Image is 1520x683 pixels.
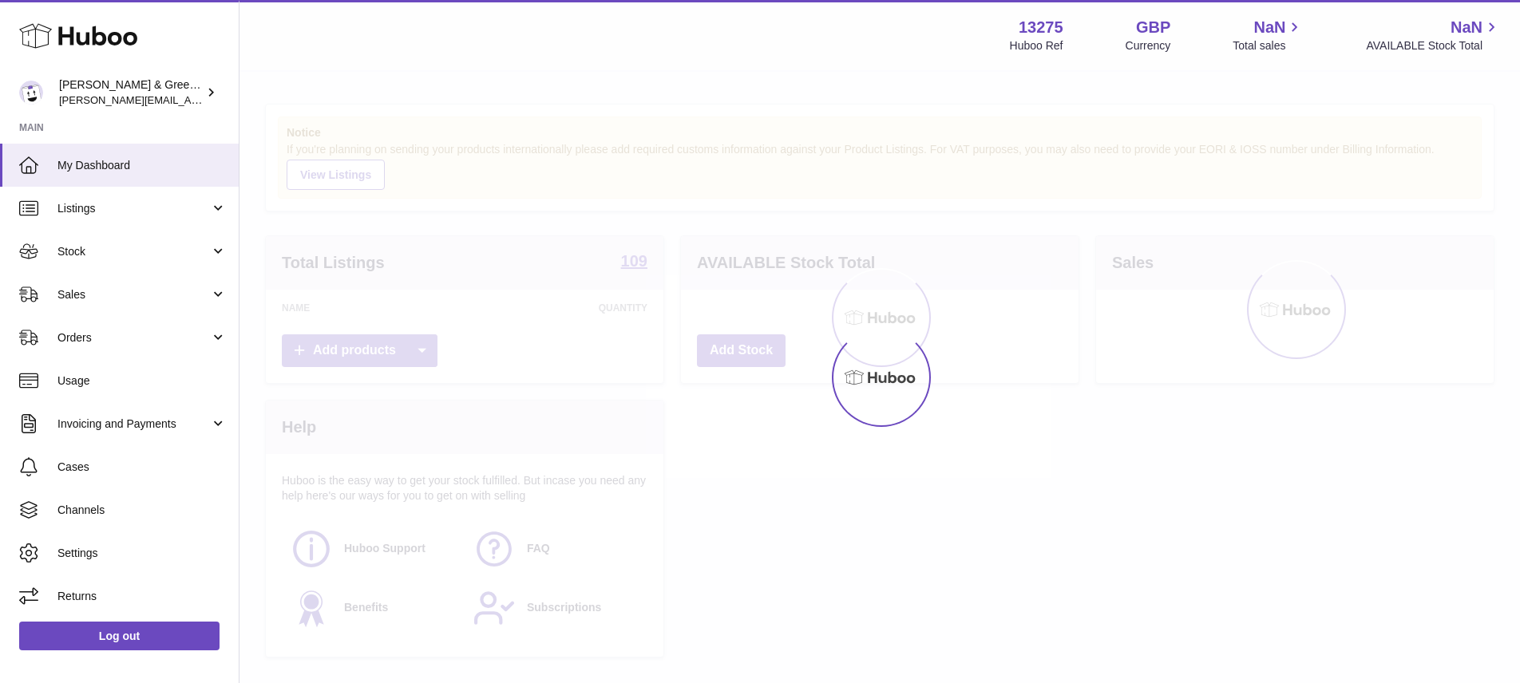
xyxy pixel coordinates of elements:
span: Listings [57,201,210,216]
span: Total sales [1233,38,1304,53]
span: Channels [57,503,227,518]
span: Usage [57,373,227,389]
strong: GBP [1136,17,1170,38]
span: NaN [1451,17,1482,38]
a: Log out [19,622,220,650]
span: [PERSON_NAME][EMAIL_ADDRESS][DOMAIN_NAME] [59,93,320,106]
span: Sales [57,287,210,302]
span: Returns [57,589,227,604]
a: NaN Total sales [1233,17,1304,53]
span: Invoicing and Payments [57,417,210,432]
span: Stock [57,244,210,259]
span: My Dashboard [57,158,227,173]
span: Cases [57,460,227,475]
a: NaN AVAILABLE Stock Total [1366,17,1501,53]
div: Currency [1126,38,1171,53]
span: NaN [1253,17,1285,38]
strong: 13275 [1019,17,1063,38]
span: Orders [57,330,210,345]
img: ellen@bluebadgecompany.co.uk [19,81,43,105]
div: Huboo Ref [1010,38,1063,53]
span: Settings [57,546,227,561]
div: [PERSON_NAME] & Green Ltd [59,77,203,108]
span: AVAILABLE Stock Total [1366,38,1501,53]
